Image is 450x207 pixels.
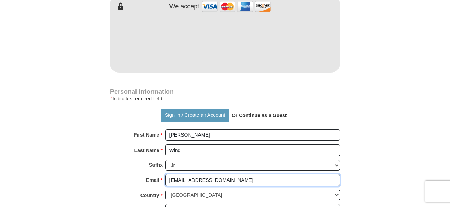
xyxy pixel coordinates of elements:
strong: Suffix [149,160,163,170]
strong: Or Continue as a Guest [232,113,287,118]
h4: Personal Information [110,89,340,94]
div: Indicates required field [110,94,340,103]
button: Sign In / Create an Account [161,109,229,122]
strong: Country [140,190,160,200]
strong: Last Name [134,145,160,155]
strong: Email [146,175,159,185]
strong: First Name [134,130,159,140]
h4: We accept [169,3,200,11]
